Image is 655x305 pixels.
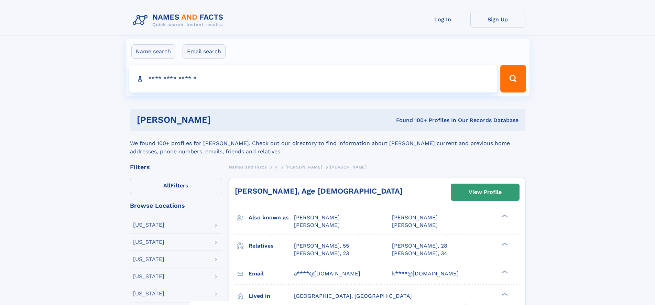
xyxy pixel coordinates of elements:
[500,242,508,246] div: ❯
[229,163,267,171] a: Names and Facts
[133,239,164,245] div: [US_STATE]
[249,212,294,224] h3: Also known as
[415,11,470,28] a: Log In
[469,184,502,200] div: View Profile
[392,222,438,228] span: [PERSON_NAME]
[470,11,525,28] a: Sign Up
[274,165,278,170] span: H
[183,44,226,59] label: Email search
[392,214,438,221] span: [PERSON_NAME]
[392,242,447,250] a: [PERSON_NAME], 28
[500,292,508,296] div: ❯
[294,222,340,228] span: [PERSON_NAME]
[303,117,518,124] div: Found 100+ Profiles In Our Records Database
[294,293,412,299] span: [GEOGRAPHIC_DATA], [GEOGRAPHIC_DATA]
[129,65,498,92] input: search input
[249,268,294,280] h3: Email
[500,270,508,274] div: ❯
[131,44,175,59] label: Name search
[500,65,526,92] button: Search Button
[294,242,349,250] a: [PERSON_NAME], 55
[285,163,322,171] a: [PERSON_NAME]
[294,250,349,257] a: [PERSON_NAME], 23
[133,291,164,296] div: [US_STATE]
[133,257,164,262] div: [US_STATE]
[130,131,525,156] div: We found 100+ profiles for [PERSON_NAME]. Check out our directory to find information about [PERS...
[137,116,304,124] h1: [PERSON_NAME]
[130,178,222,194] label: Filters
[285,165,322,170] span: [PERSON_NAME]
[294,214,340,221] span: [PERSON_NAME]
[133,222,164,228] div: [US_STATE]
[274,163,278,171] a: H
[130,203,222,209] div: Browse Locations
[133,274,164,279] div: [US_STATE]
[249,290,294,302] h3: Lived in
[130,11,229,30] img: Logo Names and Facts
[500,214,508,218] div: ❯
[392,250,447,257] a: [PERSON_NAME], 34
[249,240,294,252] h3: Relatives
[235,187,403,195] a: [PERSON_NAME], Age [DEMOGRAPHIC_DATA]
[330,165,367,170] span: [PERSON_NAME]
[451,184,519,200] a: View Profile
[163,182,171,189] span: All
[130,164,222,170] div: Filters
